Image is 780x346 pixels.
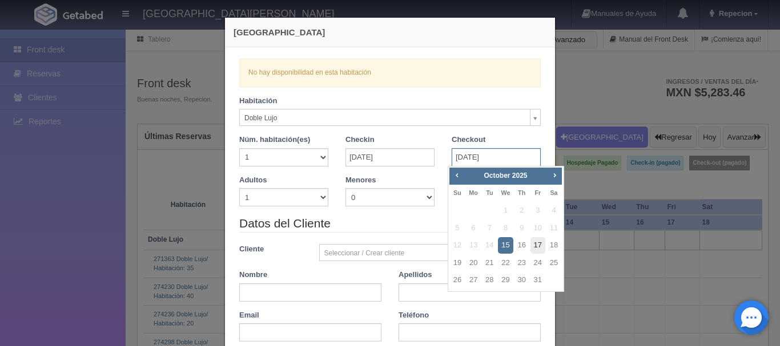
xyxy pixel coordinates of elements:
span: 7 [482,220,497,237]
span: 14 [482,237,497,254]
span: Sunday [453,189,461,196]
a: 31 [530,272,545,288]
label: Adultos [239,175,267,186]
label: Teléfono [399,310,429,321]
span: 9 [514,220,529,237]
h4: [GEOGRAPHIC_DATA] [234,26,546,38]
span: Monday [469,189,478,196]
a: 23 [514,255,529,271]
label: Núm. habitación(es) [239,135,310,145]
a: 24 [530,255,545,271]
label: Apellidos [399,270,432,280]
span: Next [550,170,559,180]
span: 5 [450,220,465,237]
a: 17 [530,237,545,254]
a: 21 [482,255,497,271]
a: 16 [514,237,529,254]
span: 8 [498,220,513,237]
a: 29 [498,272,513,288]
label: Checkout [452,135,485,145]
a: 27 [466,272,481,288]
span: 3 [530,202,545,219]
span: Tuesday [486,189,493,196]
span: 2025 [512,172,528,180]
label: Email [239,310,259,321]
span: 11 [546,220,561,237]
span: Seleccionar / Crear cliente [324,245,526,262]
a: 20 [466,255,481,271]
a: 18 [546,237,561,254]
span: Saturday [550,189,557,196]
a: Next [549,169,561,181]
a: 30 [514,272,529,288]
span: 6 [466,220,481,237]
a: 25 [546,255,561,271]
div: No hay disponibilidad en esta habitación [239,59,541,87]
input: DD-MM-AAAA [345,148,435,166]
span: Prev [452,170,461,180]
a: 22 [498,255,513,271]
span: Wednesday [501,189,510,196]
a: 28 [482,272,497,288]
a: 26 [450,272,465,288]
legend: Datos del Cliente [239,215,541,233]
input: DD-MM-AAAA [452,148,541,166]
label: Menores [345,175,376,186]
span: 1 [498,202,513,219]
span: 2 [514,202,529,219]
a: 15 [498,237,513,254]
a: Seleccionar / Crear cliente [319,244,541,261]
a: Doble Lujo [239,109,541,126]
span: Doble Lujo [244,109,525,127]
label: Cliente [231,244,311,255]
span: 13 [466,237,481,254]
span: Thursday [518,189,525,196]
a: Prev [451,169,463,181]
span: 4 [546,202,561,219]
span: 10 [530,220,545,237]
label: Habitación [239,96,277,107]
span: Friday [534,189,541,196]
a: 19 [450,255,465,271]
label: Checkin [345,135,375,145]
label: Nombre [239,270,267,280]
span: October [484,172,510,180]
span: 12 [450,237,465,254]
